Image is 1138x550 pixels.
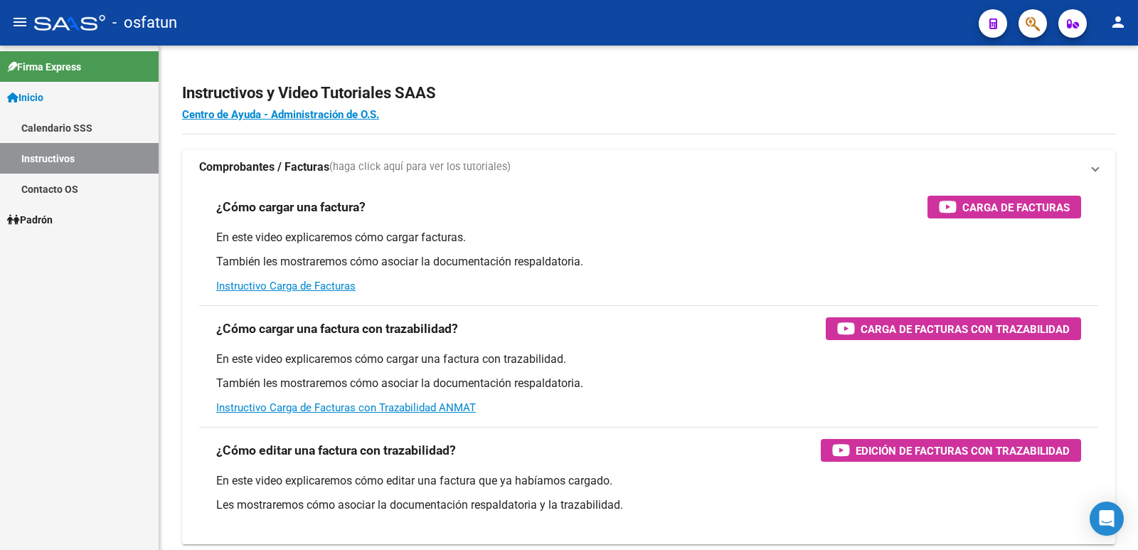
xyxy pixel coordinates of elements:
[11,14,28,31] mat-icon: menu
[216,376,1081,391] p: También les mostraremos cómo asociar la documentación respaldatoria.
[216,497,1081,513] p: Les mostraremos cómo asociar la documentación respaldatoria y la trazabilidad.
[826,317,1081,340] button: Carga de Facturas con Trazabilidad
[216,230,1081,245] p: En este video explicaremos cómo cargar facturas.
[216,401,476,414] a: Instructivo Carga de Facturas con Trazabilidad ANMAT
[821,439,1081,462] button: Edición de Facturas con Trazabilidad
[182,108,379,121] a: Centro de Ayuda - Administración de O.S.
[199,159,329,175] strong: Comprobantes / Facturas
[216,473,1081,489] p: En este video explicaremos cómo editar una factura que ya habíamos cargado.
[7,90,43,105] span: Inicio
[861,320,1070,338] span: Carga de Facturas con Trazabilidad
[182,184,1115,544] div: Comprobantes / Facturas(haga click aquí para ver los tutoriales)
[7,212,53,228] span: Padrón
[216,254,1081,270] p: También les mostraremos cómo asociar la documentación respaldatoria.
[216,197,366,217] h3: ¿Cómo cargar una factura?
[182,80,1115,107] h2: Instructivos y Video Tutoriales SAAS
[7,59,81,75] span: Firma Express
[962,199,1070,216] span: Carga de Facturas
[112,7,177,38] span: - osfatun
[1110,14,1127,31] mat-icon: person
[216,280,356,292] a: Instructivo Carga de Facturas
[216,440,456,460] h3: ¿Cómo editar una factura con trazabilidad?
[927,196,1081,218] button: Carga de Facturas
[216,319,458,339] h3: ¿Cómo cargar una factura con trazabilidad?
[1090,502,1124,536] div: Open Intercom Messenger
[216,351,1081,367] p: En este video explicaremos cómo cargar una factura con trazabilidad.
[182,150,1115,184] mat-expansion-panel-header: Comprobantes / Facturas(haga click aquí para ver los tutoriales)
[856,442,1070,460] span: Edición de Facturas con Trazabilidad
[329,159,511,175] span: (haga click aquí para ver los tutoriales)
